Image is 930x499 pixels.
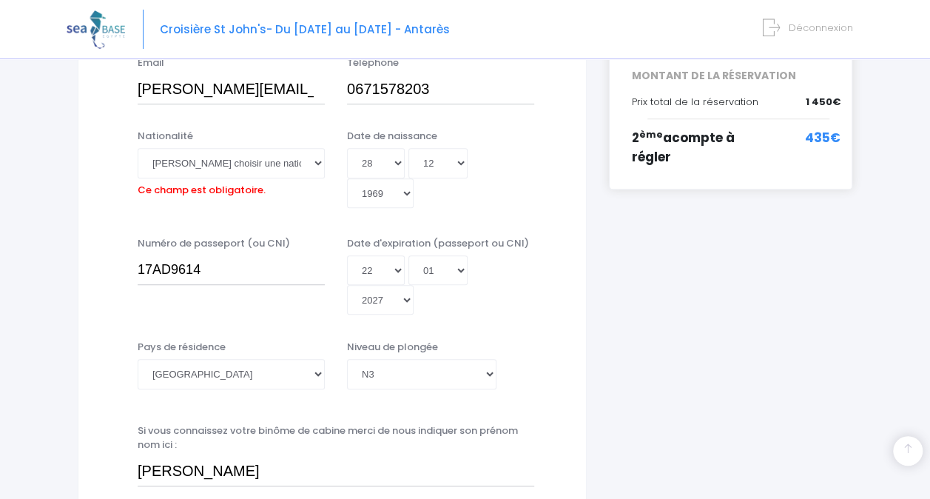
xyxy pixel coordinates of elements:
label: Si vous connaissez votre binôme de cabine merci de nous indiquer son prénom nom ici : [138,423,534,452]
label: Date de naissance [347,129,437,144]
label: Nationalité [138,129,193,144]
label: Numéro de passeport (ou CNI) [138,236,290,251]
label: Niveau de plongée [347,340,438,355]
label: Téléphone [347,56,399,70]
span: 435€ [805,129,840,148]
span: 2 acompte à régler [632,129,735,166]
label: Email [138,56,164,70]
span: Croisière St John's- Du [DATE] au [DATE] - Antarès [160,21,450,37]
span: 1 450€ [806,95,840,110]
label: Date d'expiration (passeport ou CNI) [347,236,529,251]
label: Ce champ est obligatoire. [138,178,266,198]
label: Pays de résidence [138,340,226,355]
span: Prix total de la réservation [632,95,758,109]
span: MONTANT DE LA RÉSERVATION [621,68,840,84]
span: Déconnexion [789,21,853,35]
sup: ème [639,128,663,141]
